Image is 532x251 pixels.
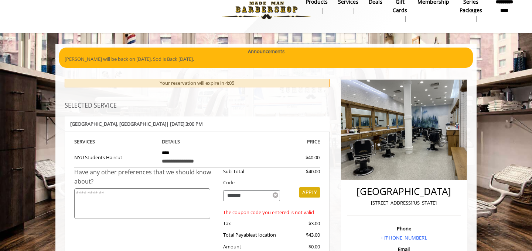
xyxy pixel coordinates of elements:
div: Sub-Total [218,168,286,175]
div: $3.00 [286,220,320,227]
th: DETAILS [156,137,238,146]
div: $40.00 [279,154,320,161]
div: $40.00 [286,168,320,175]
div: Total Payable [218,231,286,239]
div: Tax [218,220,286,227]
div: Code [218,179,320,186]
div: The coupon code you entered is not valid [218,209,320,216]
h3: Phone [349,226,459,231]
button: APPLY [299,187,320,198]
td: NYU Students Haircut [74,146,156,167]
span: at location [253,231,276,238]
h2: [GEOGRAPHIC_DATA] [349,186,459,197]
div: Your reservation will expire in 4:05 [65,79,330,87]
span: , [GEOGRAPHIC_DATA] [117,121,166,127]
th: PRICE [238,137,320,146]
div: $43.00 [286,231,320,239]
th: SERVICE [74,137,156,146]
b: [GEOGRAPHIC_DATA] | [DATE] 3:00 PM [70,121,203,127]
h3: SELECTED SERVICE [65,102,330,109]
span: S [92,138,95,145]
div: Have any other preferences that we should know about? [74,168,218,186]
p: [PERSON_NAME] will be back on [DATE]. Sod is Back [DATE]. [65,55,467,63]
p: [STREET_ADDRESS][US_STATE] [349,199,459,207]
a: + [PHONE_NUMBER]. [381,234,427,241]
b: Announcements [248,48,284,55]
